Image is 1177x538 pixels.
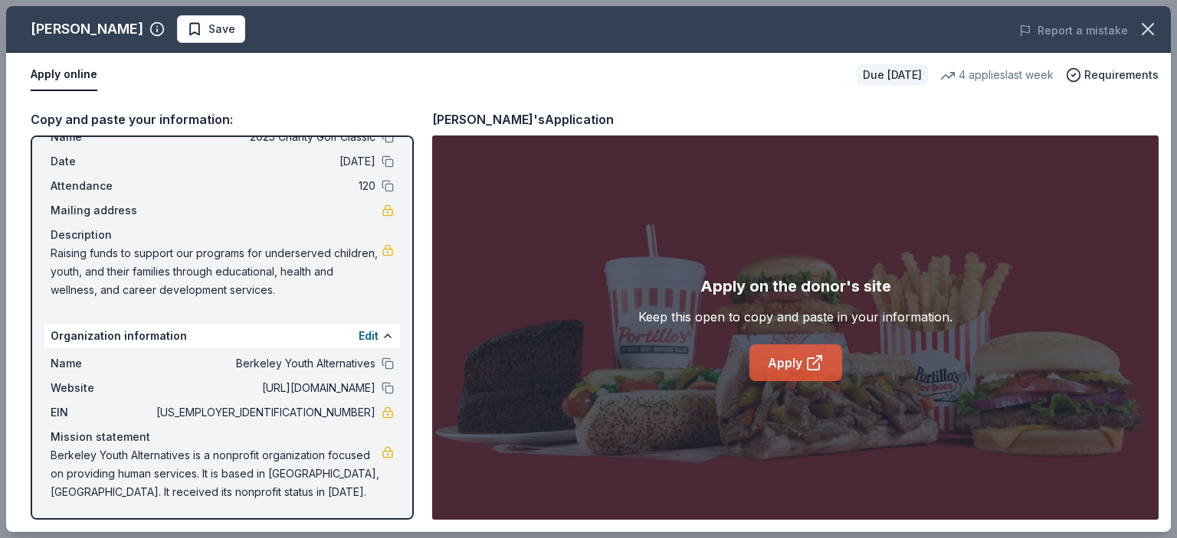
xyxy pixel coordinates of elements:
[1066,66,1159,84] button: Requirements
[51,244,382,299] span: Raising funds to support our programs for underserved children, youth, and their families through...
[1019,21,1128,40] button: Report a mistake
[51,128,153,146] span: Name
[153,128,375,146] span: 2025 Charity Golf Classic
[51,403,153,422] span: EIN
[51,428,394,446] div: Mission statement
[31,109,414,129] div: Copy and paste your information:
[749,344,842,381] a: Apply
[153,379,375,397] span: [URL][DOMAIN_NAME]
[208,20,235,38] span: Save
[700,274,891,298] div: Apply on the donor's site
[51,226,394,244] div: Description
[857,64,928,86] div: Due [DATE]
[153,152,375,171] span: [DATE]
[51,446,382,501] span: Berkeley Youth Alternatives is a nonprofit organization focused on providing human services. It i...
[153,354,375,373] span: Berkeley Youth Alternatives
[940,66,1054,84] div: 4 applies last week
[638,308,952,326] div: Keep this open to copy and paste in your information.
[432,109,614,129] div: [PERSON_NAME]'s Application
[153,403,375,422] span: [US_EMPLOYER_IDENTIFICATION_NUMBER]
[51,152,153,171] span: Date
[51,177,153,195] span: Attendance
[51,201,153,220] span: Mailing address
[51,379,153,397] span: Website
[31,59,97,91] button: Apply online
[31,17,143,41] div: [PERSON_NAME]
[359,327,379,345] button: Edit
[177,15,245,43] button: Save
[44,324,400,348] div: Organization information
[153,177,375,195] span: 120
[51,354,153,373] span: Name
[1084,66,1159,84] span: Requirements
